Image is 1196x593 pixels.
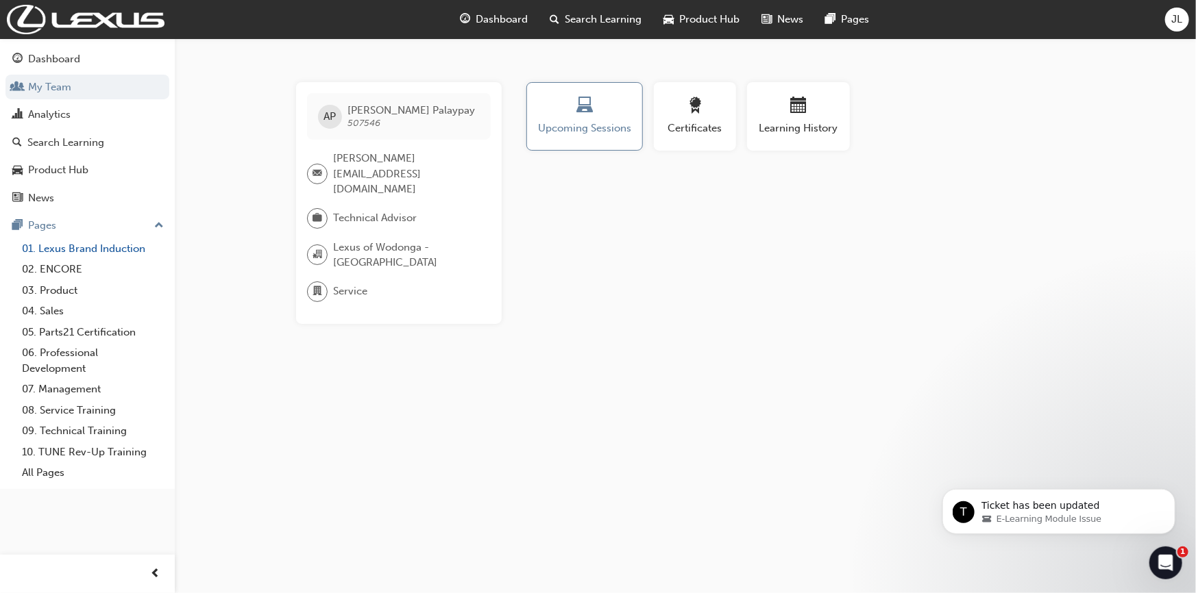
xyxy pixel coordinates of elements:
[16,322,169,343] a: 05. Parts21 Certification
[815,5,881,34] a: pages-iconPages
[842,12,870,27] span: Pages
[5,213,169,238] button: Pages
[12,53,23,66] span: guage-icon
[16,462,169,483] a: All Pages
[757,121,840,136] span: Learning History
[5,157,169,183] a: Product Hub
[5,44,169,213] button: DashboardMy TeamAnalyticsSearch LearningProduct HubNews
[347,117,380,129] span: 507546
[664,121,726,136] span: Certificates
[16,400,169,421] a: 08. Service Training
[16,259,169,280] a: 02. ENCORE
[5,102,169,127] a: Analytics
[313,210,322,227] span: briefcase-icon
[550,11,560,28] span: search-icon
[5,130,169,155] a: Search Learning
[154,217,164,235] span: up-icon
[687,97,703,116] span: award-icon
[1149,546,1182,579] iframe: Intercom live chat
[16,379,169,400] a: 07. Management
[7,5,164,34] img: Trak
[12,109,23,121] span: chart-icon
[539,5,653,34] a: search-iconSearch Learning
[450,5,539,34] a: guage-iconDashboard
[27,135,104,151] div: Search Learning
[680,12,740,27] span: Product Hub
[565,12,642,27] span: Search Learning
[16,301,169,322] a: 04. Sales
[28,162,88,178] div: Product Hub
[1165,8,1189,31] button: JL
[16,420,169,442] a: 09. Technical Training
[5,75,169,100] a: My Team
[313,165,322,183] span: email-icon
[12,164,23,177] span: car-icon
[28,107,71,123] div: Analytics
[526,82,643,151] button: Upcoming Sessions
[12,81,23,94] span: people-icon
[333,240,480,270] span: Lexus of Wodonga - [GEOGRAPHIC_DATA]
[333,283,367,299] span: Service
[461,11,471,28] span: guage-icon
[28,51,80,67] div: Dashboard
[16,238,169,260] a: 01. Lexus Brand Induction
[5,47,169,72] a: Dashboard
[28,218,56,234] div: Pages
[576,97,593,116] span: laptop-icon
[12,192,23,205] span: news-icon
[12,220,23,232] span: pages-icon
[747,82,850,151] button: Learning History
[28,190,54,206] div: News
[790,97,807,116] span: calendar-icon
[778,12,804,27] span: News
[347,104,475,116] span: [PERSON_NAME] Palaypay
[1172,12,1183,27] span: JL
[16,442,169,463] a: 10. TUNE Rev-Up Training
[313,246,322,264] span: organisation-icon
[12,137,22,149] span: search-icon
[476,12,528,27] span: Dashboard
[16,280,169,301] a: 03. Product
[1177,546,1188,557] span: 1
[762,11,772,28] span: news-icon
[537,121,632,136] span: Upcoming Sessions
[151,566,161,583] span: prev-icon
[5,186,169,211] a: News
[333,210,417,226] span: Technical Advisor
[751,5,815,34] a: news-iconNews
[16,342,169,379] a: 06. Professional Development
[313,283,322,301] span: department-icon
[333,151,480,197] span: [PERSON_NAME][EMAIL_ADDRESS][DOMAIN_NAME]
[826,11,836,28] span: pages-icon
[654,82,736,151] button: Certificates
[653,5,751,34] a: car-iconProduct Hub
[664,11,674,28] span: car-icon
[324,109,337,125] span: AP
[922,460,1196,556] iframe: Intercom notifications message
